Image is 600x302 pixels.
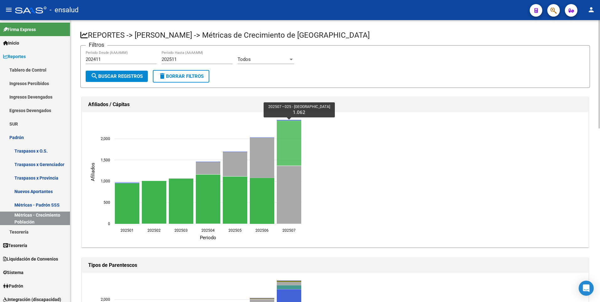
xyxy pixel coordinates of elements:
[169,178,193,179] path: 202503 000 - CRISTAL 2
[153,70,209,83] button: Borrar Filtros
[158,72,166,80] mat-icon: delete
[228,228,242,233] text: 202505
[86,71,148,82] button: Buscar Registros
[277,166,301,224] path: 202507 000 - CRISTAL 1.362
[101,137,110,141] text: 2,000
[101,158,110,162] text: 1,500
[101,297,110,302] text: 2,000
[3,40,19,46] span: Inicio
[201,228,215,233] text: 202504
[255,228,269,233] text: 202506
[3,53,26,60] span: Reportes
[250,298,274,299] path: 202506 Hijo e/ 21-25 estudiando 22
[196,162,220,174] path: 202504 000 - CRISTAL 302
[277,281,301,282] path: 202507 Hijo e/ 21-25 estudiando 23
[277,120,301,121] path: 202507 Z99 - Sin Identificar 19
[5,6,13,13] mat-icon: menu
[174,228,188,233] text: 202503
[3,269,24,276] span: Sistema
[91,72,98,80] mat-icon: search
[250,299,274,302] path: 202506 Cónyuge 67
[101,179,110,183] text: 1,000
[91,73,143,79] span: Buscar Registros
[115,183,139,224] path: 202501 025 - ENSALUD 953
[223,176,247,224] path: 202505 025 - ENSALUD 1.111
[88,100,582,110] h1: Afiliados / Cápitas
[80,31,370,40] span: REPORTES -> [PERSON_NAME] -> Métricas de Crecimiento de [GEOGRAPHIC_DATA]
[3,26,36,33] span: Firma Express
[104,200,110,205] text: 500
[250,138,274,178] path: 202506 000 - CRISTAL 947
[587,6,595,13] mat-icon: person
[115,182,139,183] path: 202501 Z99 - Sin Identificar 17
[3,242,27,249] span: Tesorería
[3,283,23,289] span: Padrón
[277,285,301,289] path: 202507 Concubino 92
[250,137,274,138] path: 202506 Z99 - Sin Identificar 8
[250,178,274,224] path: 202506 025 - ENSALUD 1.078
[223,152,247,176] path: 202505 000 - CRISTAL 583
[158,73,204,79] span: Borrar Filtros
[86,40,107,49] h3: Filtros
[108,222,110,226] text: 0
[277,282,301,285] path: 202507 Cónyuge 83
[90,163,96,181] text: Afiliados
[282,228,296,233] text: 202507
[200,235,216,240] text: Periodo
[579,281,594,296] div: Open Intercom Messenger
[121,228,134,233] text: 202501
[196,175,220,224] path: 202504 025 - ENSALUD 1.157
[169,178,193,224] path: 202503 025 - ENSALUD 1.065
[142,181,166,224] path: 202502 025 - ENSALUD 1.009
[147,228,161,233] text: 202502
[50,3,78,17] span: - ensalud
[277,121,301,165] path: 202507 025 - ENSALUD 1.062
[88,260,582,270] h1: Tipos de Parentescos
[3,256,58,262] span: Liquidación de Convenios
[238,57,251,62] span: Todos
